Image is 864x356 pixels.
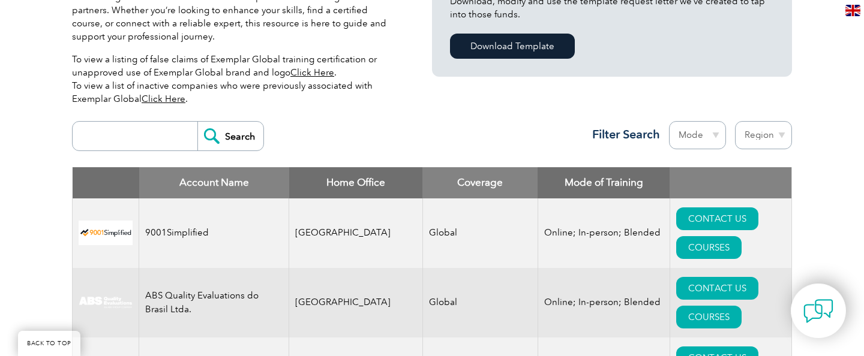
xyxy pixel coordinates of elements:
img: 37c9c059-616f-eb11-a812-002248153038-logo.png [79,221,133,245]
td: Global [422,268,538,337]
th: Home Office: activate to sort column ascending [289,167,423,198]
a: Download Template [450,34,575,59]
td: [GEOGRAPHIC_DATA] [289,198,423,268]
td: Online; In-person; Blended [538,268,670,337]
a: Click Here [142,93,185,104]
td: Online; In-person; Blended [538,198,670,268]
td: [GEOGRAPHIC_DATA] [289,268,423,337]
a: CONTACT US [676,277,758,300]
a: COURSES [676,306,742,328]
a: BACK TO TOP [18,331,80,356]
a: CONTACT US [676,207,758,230]
p: To view a listing of false claims of Exemplar Global training certification or unapproved use of ... [72,53,396,105]
td: ABS Quality Evaluations do Brasil Ltda. [139,268,289,337]
img: c92924ac-d9bc-ea11-a814-000d3a79823d-logo.jpg [79,296,133,309]
td: Global [422,198,538,268]
input: Search [197,122,263,150]
a: COURSES [676,236,742,259]
th: Mode of Training: activate to sort column ascending [538,167,670,198]
a: Click Here [290,67,334,78]
td: 9001Simplified [139,198,289,268]
h3: Filter Search [585,127,660,142]
th: Coverage: activate to sort column ascending [422,167,538,198]
img: en [845,5,860,16]
img: contact-chat.png [803,296,833,326]
th: Account Name: activate to sort column descending [139,167,289,198]
th: : activate to sort column ascending [670,167,791,198]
